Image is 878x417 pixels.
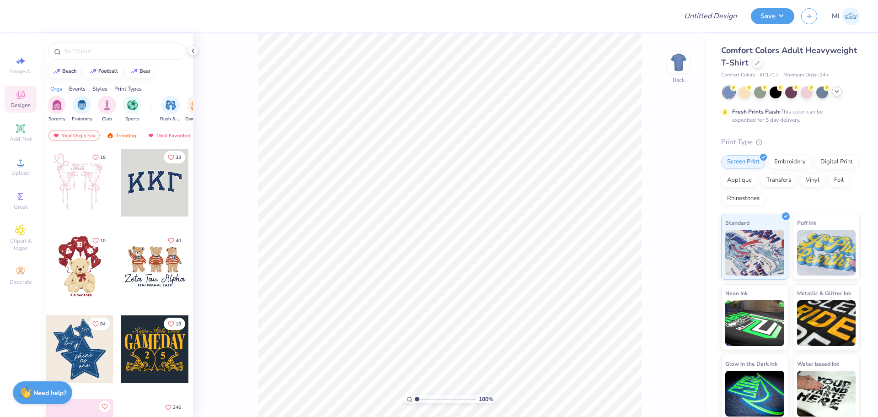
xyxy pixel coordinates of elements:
span: Standard [725,218,750,227]
span: Sorority [48,116,65,123]
img: Puff Ink [797,230,856,276]
img: Metallic & Glitter Ink [797,300,856,346]
span: 100 % [479,395,493,403]
div: Print Types [114,85,142,93]
button: Save [751,8,794,24]
img: Water based Ink [797,371,856,417]
span: Club [102,116,112,123]
span: 84 [100,322,106,326]
img: Back [669,53,688,71]
img: Club Image [102,100,112,110]
span: # C1717 [760,71,779,79]
button: football [84,65,122,78]
strong: Fresh Prints Flash: [732,108,781,115]
div: This color can be expedited for 5 day delivery. [732,108,845,124]
img: Sorority Image [52,100,62,110]
img: trend_line.gif [53,69,60,74]
div: filter for Fraternity [72,96,92,123]
input: Untitled Design [677,7,744,25]
span: Image AI [10,68,32,75]
a: MI [832,7,860,25]
div: Most Favorited [143,130,195,141]
div: football [98,69,118,74]
span: Fraternity [72,116,92,123]
button: Like [99,401,110,412]
span: Greek [14,203,28,211]
img: Neon Ink [725,300,784,346]
strong: Need help? [33,389,66,397]
div: Vinyl [800,173,825,187]
div: Print Type [721,137,860,147]
button: Like [164,318,185,330]
div: beach [62,69,77,74]
span: Add Text [10,135,32,143]
div: Back [673,76,685,84]
button: Like [164,151,185,163]
button: filter button [160,96,181,123]
img: Fraternity Image [77,100,87,110]
div: Digital Print [814,155,859,169]
button: filter button [98,96,116,123]
span: Game Day [185,116,206,123]
button: Like [88,234,110,247]
span: Clipart & logos [5,237,37,252]
button: Like [88,318,110,330]
div: filter for Sorority [48,96,66,123]
div: filter for Club [98,96,116,123]
div: filter for Rush & Bid [160,96,181,123]
div: Your Org's Fav [48,130,100,141]
div: Orgs [50,85,62,93]
div: Foil [828,173,850,187]
span: Puff Ink [797,218,816,227]
button: filter button [123,96,141,123]
span: 40 [176,238,181,243]
img: most_fav.gif [53,132,60,139]
div: Applique [721,173,758,187]
button: beach [48,65,81,78]
button: filter button [185,96,206,123]
button: filter button [72,96,92,123]
span: 15 [100,155,106,160]
div: Screen Print [721,155,766,169]
div: filter for Sports [123,96,141,123]
span: Neon Ink [725,288,748,298]
span: Water based Ink [797,359,839,368]
button: bear [125,65,155,78]
span: Comfort Colors [721,71,755,79]
button: Like [161,401,185,413]
button: filter button [48,96,66,123]
span: Sports [125,116,139,123]
div: Events [69,85,86,93]
img: Game Day Image [191,100,201,110]
span: Comfort Colors Adult Heavyweight T-Shirt [721,45,857,68]
div: bear [139,69,150,74]
div: filter for Game Day [185,96,206,123]
img: Rush & Bid Image [166,100,176,110]
button: Like [88,151,110,163]
span: Decorate [10,278,32,286]
img: trend_line.gif [130,69,138,74]
div: Trending [102,130,140,141]
span: Designs [11,102,31,109]
div: Embroidery [768,155,812,169]
span: MI [832,11,840,22]
div: Transfers [760,173,797,187]
img: Glow in the Dark Ink [725,371,784,417]
span: Metallic & Glitter Ink [797,288,851,298]
img: most_fav.gif [147,132,155,139]
span: Upload [11,169,30,177]
div: Rhinestones [721,192,766,206]
span: Minimum Order: 24 + [783,71,829,79]
img: trend_line.gif [89,69,96,74]
span: 346 [173,405,181,410]
button: Like [164,234,185,247]
img: Standard [725,230,784,276]
span: 33 [176,155,181,160]
input: Try "Alpha" [63,47,180,56]
img: Sports Image [127,100,138,110]
img: trending.gif [107,132,114,139]
span: Rush & Bid [160,116,181,123]
span: 10 [100,238,106,243]
span: 18 [176,322,181,326]
span: Glow in the Dark Ink [725,359,777,368]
